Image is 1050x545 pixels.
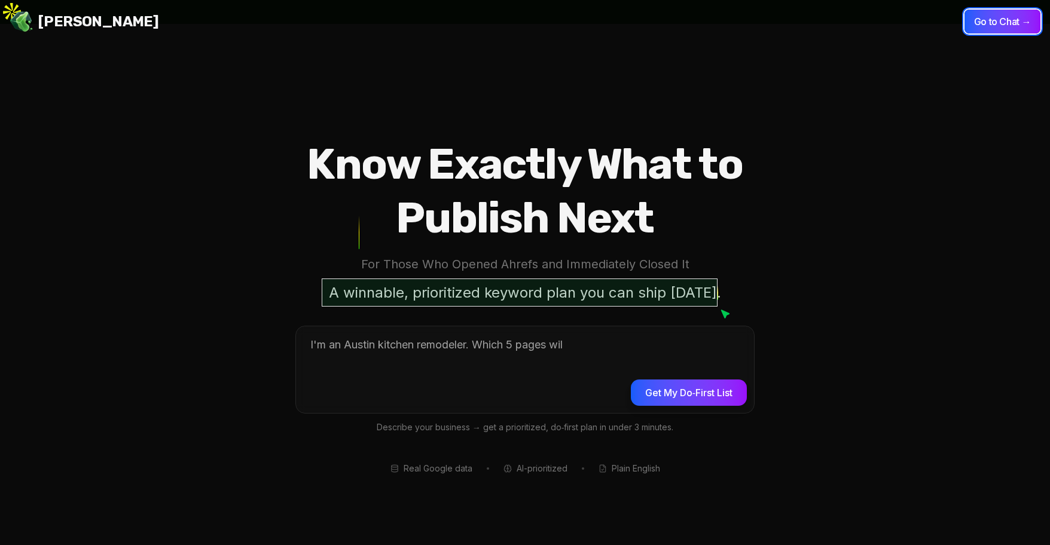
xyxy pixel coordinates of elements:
span: Plain English [612,463,660,474]
span: Real Google data [404,463,472,474]
img: Jello SEO Logo [10,10,33,33]
p: A winnable, prioritized keyword plan you can ship [DATE]. [322,278,728,307]
button: Get My Do‑First List [631,379,747,406]
h1: Know Exactly What to Publish Next [257,137,793,245]
span: [PERSON_NAME] [38,12,158,31]
a: Go to Chat → [964,16,1040,27]
p: For Those Who Opened Ahrefs and Immediately Closed It [257,255,793,274]
button: Go to Chat → [964,10,1040,33]
p: Describe your business → get a prioritized, do‑first plan in under 3 minutes. [295,421,755,434]
span: AI-prioritized [517,463,567,474]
